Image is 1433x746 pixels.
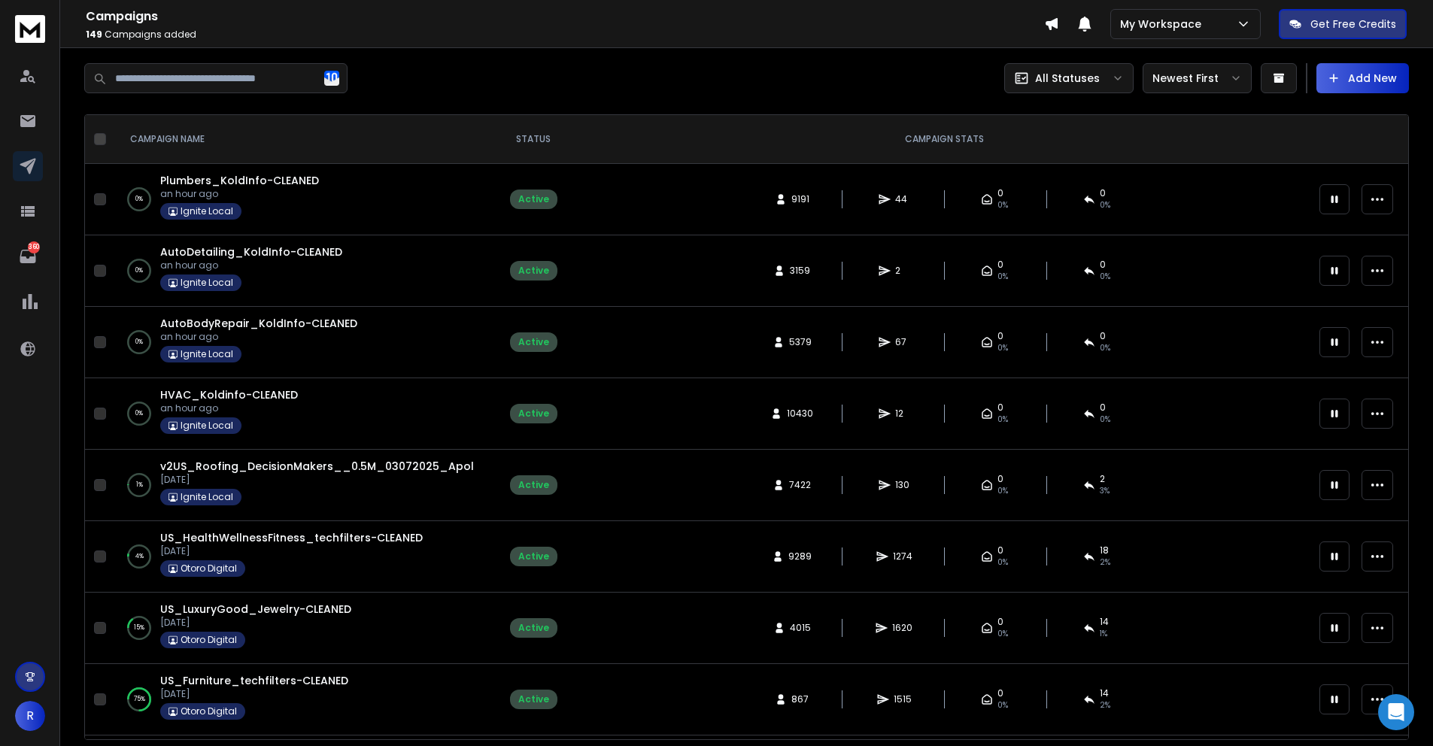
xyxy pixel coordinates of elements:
[13,241,43,271] a: 360
[1100,330,1106,342] span: 0
[160,331,357,343] p: an hour ago
[1316,63,1409,93] button: Add New
[136,478,143,493] p: 1 %
[895,265,910,277] span: 2
[160,459,536,474] a: v2US_Roofing_DecisionMakers__0.5M_03072025_Apollo-CLEANED
[789,336,812,348] span: 5379
[790,622,811,634] span: 4015
[997,556,1008,569] span: 0%
[28,241,40,253] p: 360
[160,316,357,331] a: AutoBodyRepair_KoldInfo-CLEANED
[518,479,549,491] div: Active
[135,549,144,564] p: 4 %
[892,622,912,634] span: 1620
[160,188,319,200] p: an hour ago
[997,402,1003,414] span: 0
[997,414,1008,426] span: 0%
[1100,699,1110,711] span: 2 %
[488,115,578,164] th: STATUS
[181,491,233,503] p: Ignite Local
[518,408,549,420] div: Active
[1100,271,1110,283] span: 0 %
[1120,17,1207,32] p: My Workspace
[135,263,143,278] p: 0 %
[160,602,351,617] a: US_LuxuryGood_Jewelry-CLEANED
[160,244,342,259] a: AutoDetailing_KoldInfo-CLEANED
[160,387,298,402] a: HVAC_Koldinfo-CLEANED
[160,545,423,557] p: [DATE]
[160,474,473,486] p: [DATE]
[112,115,488,164] th: CAMPAIGN NAME
[1100,402,1106,414] span: 0
[997,473,1003,485] span: 0
[1100,544,1109,556] span: 18
[997,628,1008,640] span: 0%
[997,342,1008,354] span: 0%
[895,336,910,348] span: 67
[181,563,237,575] p: Otoro Digital
[160,259,342,271] p: an hour ago
[518,693,549,705] div: Active
[1100,414,1110,426] span: 0 %
[181,705,237,717] p: Otoro Digital
[997,199,1008,211] span: 0%
[791,693,809,705] span: 867
[895,193,910,205] span: 44
[1310,17,1396,32] p: Get Free Credits
[1100,199,1110,211] span: 0 %
[160,673,348,688] a: US_Furniture_techfilters-CLEANED
[112,235,488,307] td: 0%AutoDetailing_KoldInfo-CLEANEDan hour agoIgnite Local
[112,164,488,235] td: 0%Plumbers_KoldInfo-CLEANEDan hour agoIgnite Local
[997,616,1003,628] span: 0
[160,688,348,700] p: [DATE]
[112,378,488,450] td: 0%HVAC_Koldinfo-CLEANEDan hour agoIgnite Local
[518,622,549,634] div: Active
[894,693,912,705] span: 1515
[1143,63,1252,93] button: Newest First
[181,634,237,646] p: Otoro Digital
[15,701,45,731] button: R
[112,450,488,521] td: 1%v2US_Roofing_DecisionMakers__0.5M_03072025_Apollo-CLEANED[DATE]Ignite Local
[181,348,233,360] p: Ignite Local
[181,277,233,289] p: Ignite Local
[160,530,423,545] span: US_HealthWellnessFitness_techfilters-CLEANED
[895,479,910,491] span: 130
[790,265,810,277] span: 3159
[1100,616,1109,628] span: 14
[997,485,1008,497] span: 0%
[997,699,1008,711] span: 0%
[86,8,1044,26] h1: Campaigns
[160,173,319,188] a: Plumbers_KoldInfo-CLEANED
[997,687,1003,699] span: 0
[1100,473,1105,485] span: 2
[789,479,811,491] span: 7422
[1100,556,1110,569] span: 2 %
[135,192,143,207] p: 0 %
[112,307,488,378] td: 0%AutoBodyRepair_KoldInfo-CLEANEDan hour agoIgnite Local
[791,193,809,205] span: 9191
[1279,9,1407,39] button: Get Free Credits
[578,115,1310,164] th: CAMPAIGN STATS
[997,187,1003,199] span: 0
[135,335,143,350] p: 0 %
[1378,694,1414,730] div: Open Intercom Messenger
[112,593,488,664] td: 15%US_LuxuryGood_Jewelry-CLEANED[DATE]Otoro Digital
[160,402,298,414] p: an hour ago
[135,406,143,421] p: 0 %
[134,620,144,635] p: 15 %
[997,271,1008,283] span: 0%
[788,550,812,563] span: 9289
[787,408,813,420] span: 10430
[997,544,1003,556] span: 0
[112,521,488,593] td: 4%US_HealthWellnessFitness_techfilters-CLEANED[DATE]Otoro Digital
[895,408,910,420] span: 12
[112,664,488,735] td: 75%US_Furniture_techfilters-CLEANED[DATE]Otoro Digital
[893,550,912,563] span: 1274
